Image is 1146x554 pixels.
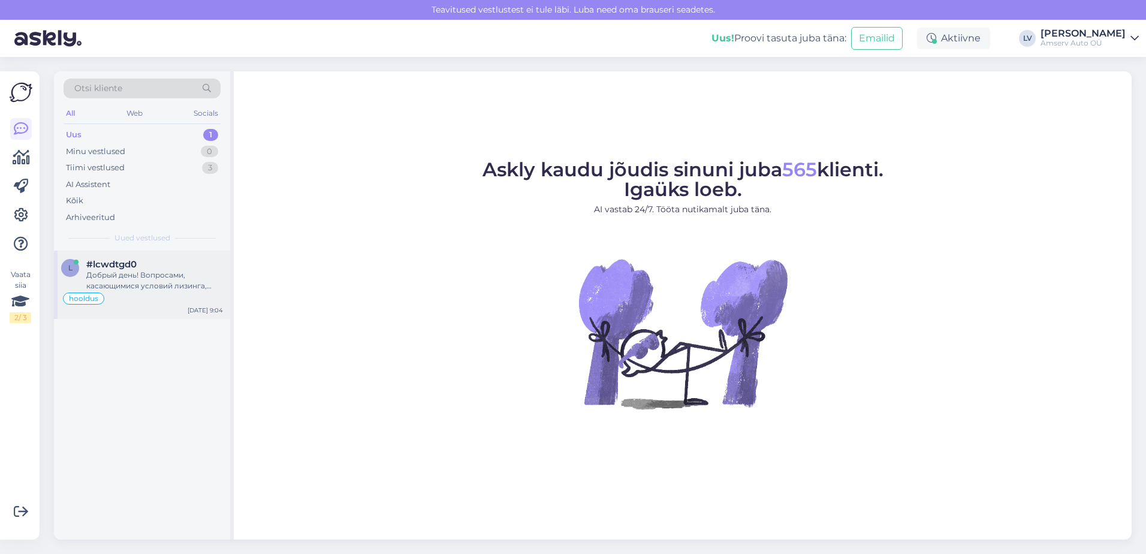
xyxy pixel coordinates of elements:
div: Amserv Auto OÜ [1041,38,1126,48]
div: All [64,106,77,121]
div: Vaata siia [10,269,31,323]
span: Askly kaudu jõudis sinuni juba klienti. Igaüks loeb. [482,158,883,201]
img: Askly Logo [10,81,32,104]
a: [PERSON_NAME]Amserv Auto OÜ [1041,29,1139,48]
span: Uued vestlused [114,233,170,243]
img: No Chat active [575,225,791,441]
div: Tiimi vestlused [66,162,125,174]
span: hooldus [69,295,98,302]
span: l [68,263,73,272]
div: Aktiivne [917,28,990,49]
span: Otsi kliente [74,82,122,95]
span: 565 [782,158,817,181]
p: AI vastab 24/7. Tööta nutikamalt juba täna. [482,203,883,216]
div: Kõik [66,195,83,207]
div: Socials [191,106,221,121]
div: [DATE] 9:04 [188,306,223,315]
div: 3 [202,162,218,174]
div: 2 / 3 [10,312,31,323]
div: AI Assistent [66,179,110,191]
div: LV [1019,30,1036,47]
div: Добрый день! Вопросами, касающимися условий лизинга, включая обязательства по обслуживанию и рабо... [86,270,223,291]
div: Web [124,106,145,121]
div: Proovi tasuta juba täna: [711,31,846,46]
div: [PERSON_NAME] [1041,29,1126,38]
div: 0 [201,146,218,158]
div: Uus [66,129,82,141]
div: 1 [203,129,218,141]
button: Emailid [851,27,903,50]
div: Minu vestlused [66,146,125,158]
span: #lcwdtgd0 [86,259,137,270]
b: Uus! [711,32,734,44]
div: Arhiveeritud [66,212,115,224]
